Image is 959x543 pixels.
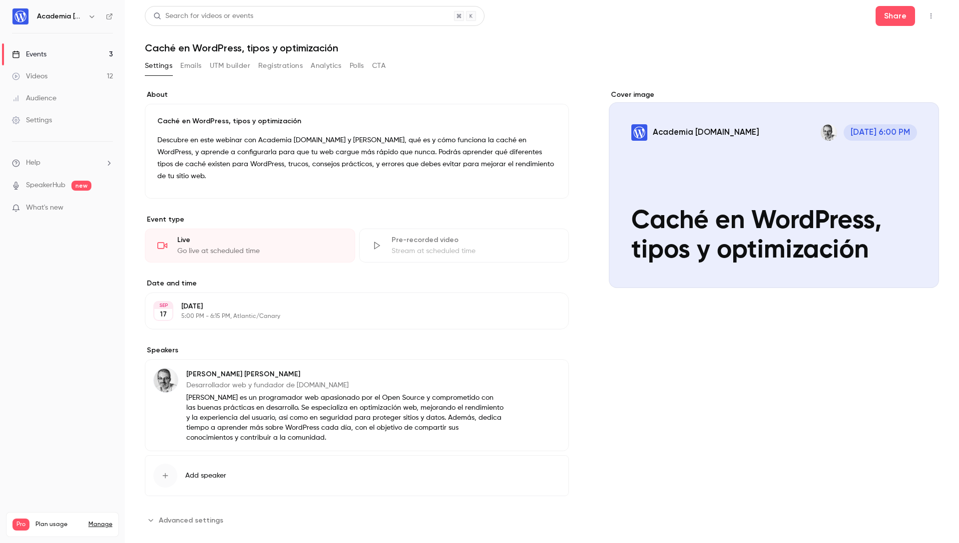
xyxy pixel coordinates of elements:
button: CTA [372,58,386,74]
iframe: Noticeable Trigger [101,204,113,213]
span: Pro [12,519,29,531]
div: Go live at scheduled time [177,246,343,256]
span: Plan usage [35,521,82,529]
div: Audience [12,93,56,103]
span: Advanced settings [159,515,223,526]
div: Live [177,235,343,245]
button: Analytics [311,58,342,74]
button: Add speaker [145,455,569,496]
span: What's new [26,203,63,213]
a: SpeakerHub [26,180,65,191]
div: Events [12,49,46,59]
div: Videos [12,71,47,81]
p: 17 [160,309,167,319]
p: [PERSON_NAME] es un programador web apasionado por el Open Source y comprometido con las buenas p... [186,393,504,443]
span: Add speaker [185,471,226,481]
button: Share [876,6,915,26]
div: Pre-recorded video [392,235,557,245]
h1: Caché en WordPress, tipos y optimización [145,42,939,54]
section: Advanced settings [145,512,569,528]
div: Carlos Longarela[PERSON_NAME] [PERSON_NAME]Desarrollador web y fundador de [DOMAIN_NAME][PERSON_N... [145,359,569,451]
label: Speakers [145,345,569,355]
p: Desarrollador web y fundador de [DOMAIN_NAME] [186,380,504,390]
label: About [145,90,569,100]
p: Descubre en este webinar con Academia [DOMAIN_NAME] y [PERSON_NAME], qué es y cómo funciona la ca... [157,134,556,182]
a: Manage [88,521,112,529]
p: [DATE] [181,301,516,311]
label: Cover image [609,90,939,100]
button: Registrations [258,58,303,74]
li: help-dropdown-opener [12,158,113,168]
p: Event type [145,215,569,225]
img: Academia WordPress.com [12,8,28,24]
span: Help [26,158,40,168]
button: UTM builder [210,58,250,74]
section: Cover image [609,90,939,288]
button: Advanced settings [145,512,229,528]
label: Date and time [145,278,569,288]
button: Polls [350,58,364,74]
div: LiveGo live at scheduled time [145,229,355,263]
h6: Academia [DOMAIN_NAME] [37,11,84,21]
button: Emails [180,58,201,74]
div: SEP [154,302,172,309]
div: Settings [12,115,52,125]
span: new [71,181,91,191]
div: Stream at scheduled time [392,246,557,256]
p: [PERSON_NAME] [PERSON_NAME] [186,369,504,379]
img: Carlos Longarela [154,368,178,392]
div: Pre-recorded videoStream at scheduled time [359,229,569,263]
div: Search for videos or events [153,11,253,21]
p: 5:00 PM - 6:15 PM, Atlantic/Canary [181,312,516,320]
p: Caché en WordPress, tipos y optimización [157,116,556,126]
button: Settings [145,58,172,74]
